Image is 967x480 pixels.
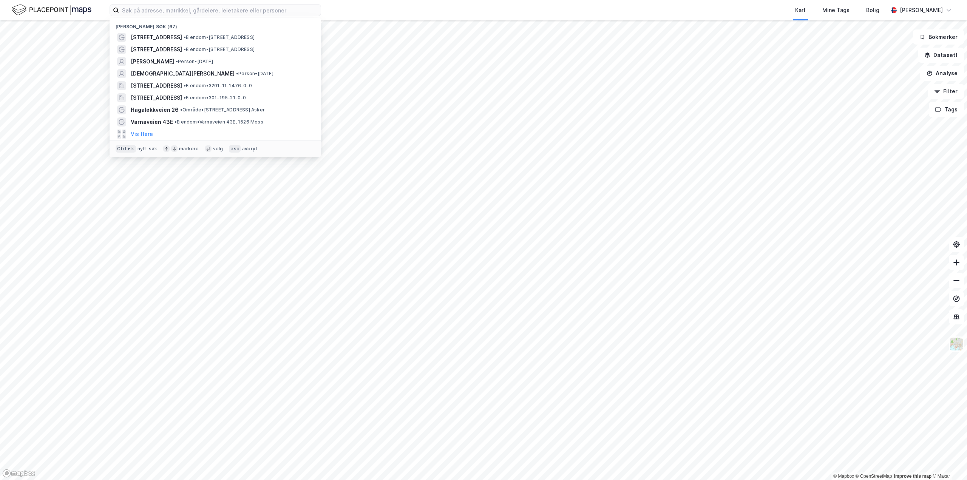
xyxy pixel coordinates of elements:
[928,84,964,99] button: Filter
[929,102,964,117] button: Tags
[184,83,186,88] span: •
[179,146,199,152] div: markere
[2,469,36,478] a: Mapbox homepage
[131,69,235,78] span: [DEMOGRAPHIC_DATA][PERSON_NAME]
[12,3,91,17] img: logo.f888ab2527a4732fd821a326f86c7f29.svg
[184,46,255,52] span: Eiendom • [STREET_ADDRESS]
[900,6,943,15] div: [PERSON_NAME]
[180,107,182,113] span: •
[894,474,931,479] a: Improve this map
[131,45,182,54] span: [STREET_ADDRESS]
[242,146,258,152] div: avbryt
[180,107,265,113] span: Område • [STREET_ADDRESS] Asker
[137,146,158,152] div: nytt søk
[236,71,238,76] span: •
[866,6,879,15] div: Bolig
[184,83,252,89] span: Eiendom • 3201-11-1476-0-0
[131,130,153,139] button: Vis flere
[856,474,892,479] a: OpenStreetMap
[913,29,964,45] button: Bokmerker
[949,337,964,351] img: Z
[184,95,186,100] span: •
[795,6,806,15] div: Kart
[929,444,967,480] div: Kontrollprogram for chat
[176,59,178,64] span: •
[131,57,174,66] span: [PERSON_NAME]
[918,48,964,63] button: Datasett
[184,34,255,40] span: Eiendom • [STREET_ADDRESS]
[131,93,182,102] span: [STREET_ADDRESS]
[833,474,854,479] a: Mapbox
[119,5,321,16] input: Søk på adresse, matrikkel, gårdeiere, leietakere eller personer
[929,444,967,480] iframe: Chat Widget
[184,95,246,101] span: Eiendom • 301-195-21-0-0
[131,105,179,114] span: Hagaløkkveien 26
[920,66,964,81] button: Analyse
[184,46,186,52] span: •
[116,145,136,153] div: Ctrl + k
[229,145,241,153] div: esc
[131,33,182,42] span: [STREET_ADDRESS]
[176,59,213,65] span: Person • [DATE]
[822,6,850,15] div: Mine Tags
[110,18,321,31] div: [PERSON_NAME] søk (67)
[175,119,177,125] span: •
[131,117,173,127] span: Varnaveien 43E
[184,34,186,40] span: •
[131,81,182,90] span: [STREET_ADDRESS]
[175,119,263,125] span: Eiendom • Varnaveien 43E, 1526 Moss
[236,71,273,77] span: Person • [DATE]
[213,146,223,152] div: velg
